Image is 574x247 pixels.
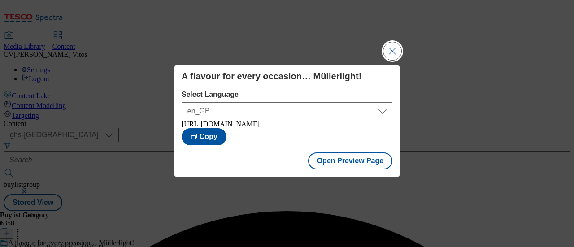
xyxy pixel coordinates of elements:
[383,42,401,60] button: Close Modal
[308,152,393,169] button: Open Preview Page
[174,65,400,177] div: Modal
[182,128,226,145] button: Copy
[182,91,392,99] label: Select Language
[182,120,392,128] div: [URL][DOMAIN_NAME]
[182,71,392,82] h4: A flavour for every occasion… Müllerlight!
